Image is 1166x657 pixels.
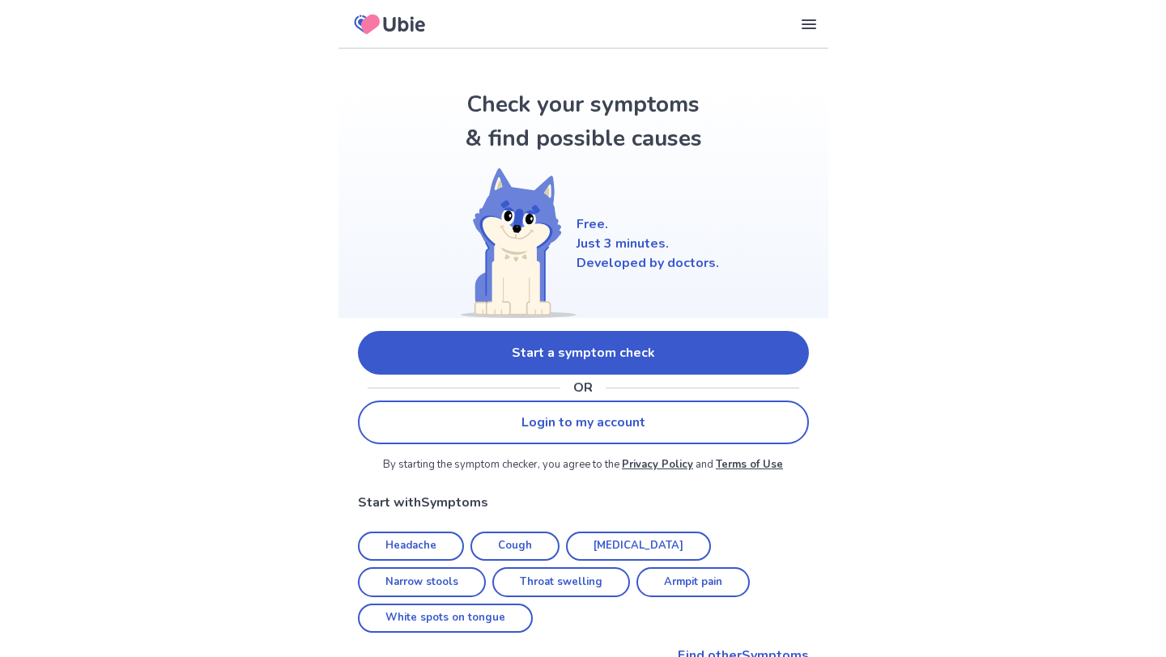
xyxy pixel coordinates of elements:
[358,493,809,512] p: Start with Symptoms
[358,457,809,473] p: By starting the symptom checker, you agree to the and
[577,234,719,253] p: Just 3 minutes.
[577,214,719,234] p: Free.
[447,168,577,318] img: Shiba (Welcome)
[636,567,750,597] a: Armpit pain
[358,567,486,597] a: Narrow stools
[358,604,533,634] a: White spots on tongue
[622,457,693,472] a: Privacy Policy
[462,87,704,155] h1: Check your symptoms & find possible causes
[573,378,593,397] p: OR
[470,532,560,562] a: Cough
[358,331,809,375] a: Start a symptom check
[566,532,711,562] a: [MEDICAL_DATA]
[358,401,809,444] a: Login to my account
[716,457,783,472] a: Terms of Use
[577,253,719,273] p: Developed by doctors.
[492,567,630,597] a: Throat swelling
[358,532,464,562] a: Headache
